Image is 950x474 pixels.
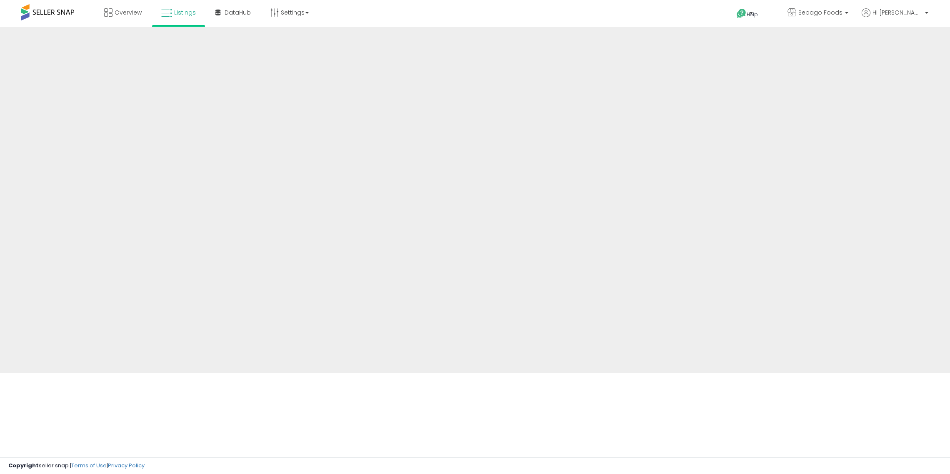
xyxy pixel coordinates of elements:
[736,8,747,19] i: Get Help
[872,8,922,17] span: Hi [PERSON_NAME]
[115,8,142,17] span: Overview
[862,8,928,27] a: Hi [PERSON_NAME]
[798,8,842,17] span: Sebago Foods
[730,2,774,27] a: Help
[174,8,196,17] span: Listings
[225,8,251,17] span: DataHub
[747,11,758,18] span: Help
